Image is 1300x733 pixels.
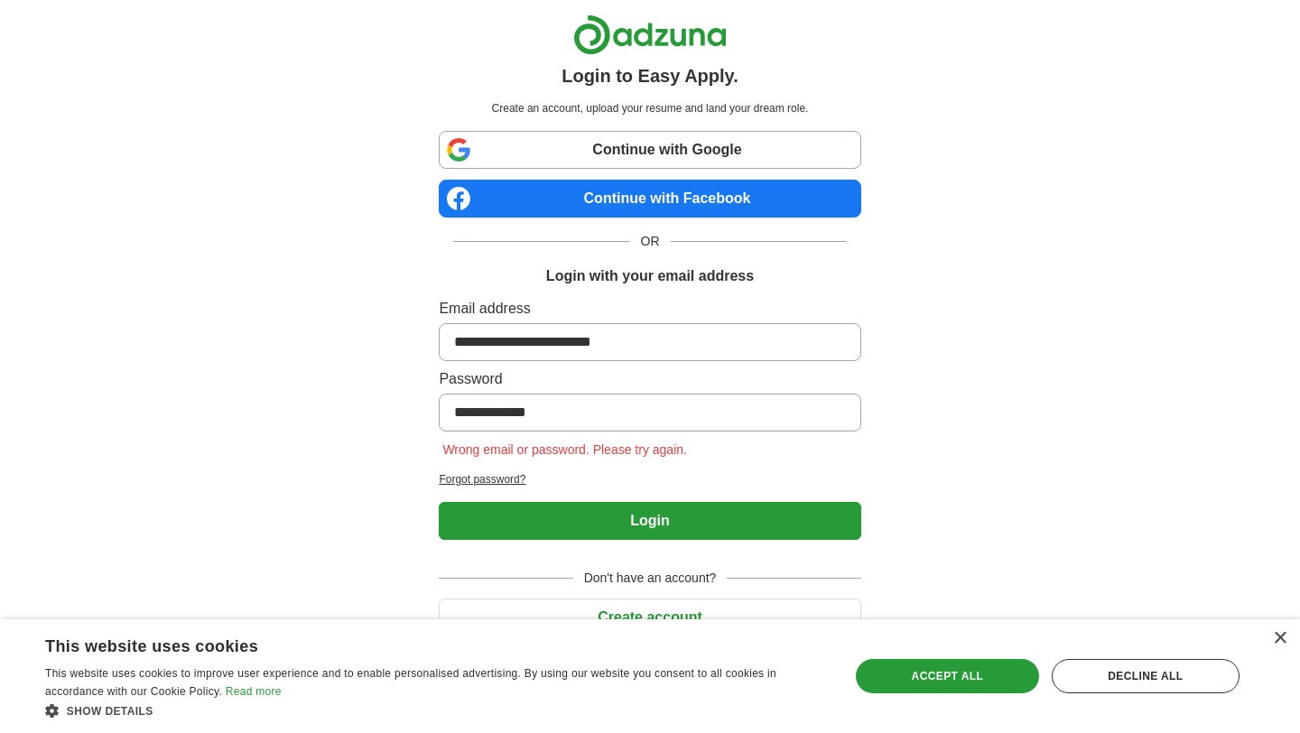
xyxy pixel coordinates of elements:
p: Create an account, upload your resume and land your dream role. [442,100,857,116]
div: Decline all [1052,659,1240,693]
img: Adzuna logo [573,14,727,55]
a: Read more, opens a new window [226,685,282,698]
a: Forgot password? [439,471,860,487]
span: This website uses cookies to improve user experience and to enable personalised advertising. By u... [45,667,776,698]
span: Wrong email or password. Please try again. [439,442,691,457]
a: Continue with Google [439,131,860,169]
button: Create account [439,598,860,636]
div: Accept all [856,659,1039,693]
span: Don't have an account? [573,569,728,588]
span: Show details [67,705,153,718]
label: Email address [439,298,860,320]
div: Close [1273,632,1286,645]
label: Password [439,368,860,390]
a: Create account [439,609,860,625]
h1: Login with your email address [546,265,754,287]
a: Continue with Facebook [439,180,860,218]
span: OR [630,232,671,251]
div: Show details [45,701,826,719]
h1: Login to Easy Apply. [562,62,738,89]
button: Login [439,502,860,540]
div: This website uses cookies [45,630,781,657]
